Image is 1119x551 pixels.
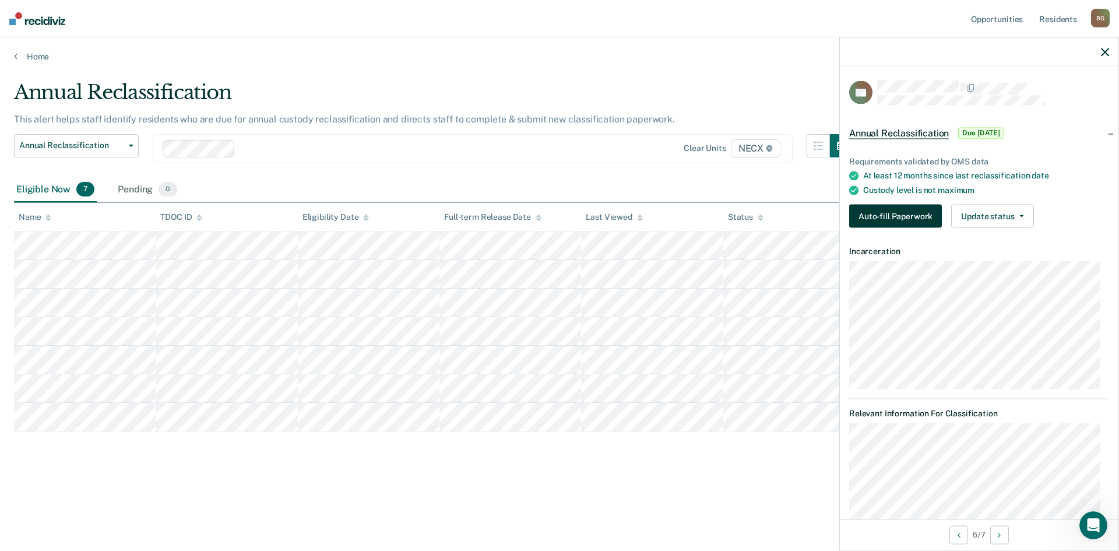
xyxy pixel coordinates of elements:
[863,185,1109,195] div: Custody level is not
[849,247,1109,257] dt: Incarceration
[1079,511,1107,539] iframe: Intercom live chat
[849,409,1109,419] dt: Relevant Information For Classification
[302,212,370,222] div: Eligibility Date
[849,156,1109,166] div: Requirements validated by OMS data
[958,127,1004,139] span: Due [DATE]
[19,212,51,222] div: Name
[115,177,179,203] div: Pending
[14,51,1105,62] a: Home
[849,205,946,228] a: Navigate to form link
[990,525,1009,544] button: Next Opportunity
[444,212,541,222] div: Full-term Release Date
[160,212,202,222] div: TDOC ID
[949,525,968,544] button: Previous Opportunity
[863,171,1109,181] div: At least 12 months since last reclassification
[951,205,1033,228] button: Update status
[728,212,763,222] div: Status
[840,114,1118,152] div: Annual ReclassificationDue [DATE]
[684,143,726,153] div: Clear units
[14,80,853,114] div: Annual Reclassification
[14,177,97,203] div: Eligible Now
[840,519,1118,550] div: 6 / 7
[14,114,675,125] p: This alert helps staff identify residents who are due for annual custody reclassification and dir...
[19,141,124,150] span: Annual Reclassification
[9,12,65,25] img: Recidiviz
[76,182,94,197] span: 7
[586,212,642,222] div: Last Viewed
[731,139,780,158] span: NECX
[938,185,974,195] span: maximum
[1091,9,1110,27] div: B G
[849,205,942,228] button: Auto-fill Paperwork
[1032,171,1048,180] span: date
[849,127,949,139] span: Annual Reclassification
[159,182,177,197] span: 0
